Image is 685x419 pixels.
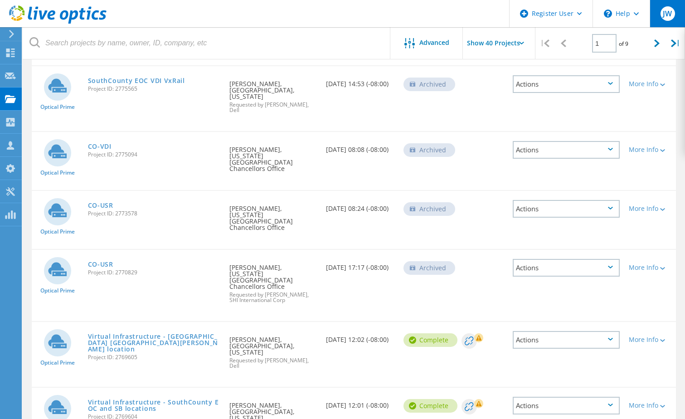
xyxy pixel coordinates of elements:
div: | [666,27,685,59]
div: Archived [403,202,455,216]
div: Actions [513,331,620,349]
a: Virtual Infrastructure - SouthCounty EOC and SB locations [88,399,221,412]
div: Complete [403,399,457,413]
div: [PERSON_NAME], [US_STATE][GEOGRAPHIC_DATA] Chancellors Office [225,132,321,181]
div: More Info [629,402,671,409]
div: [PERSON_NAME], [GEOGRAPHIC_DATA], [US_STATE] [225,322,321,378]
input: Search projects by name, owner, ID, company, etc [23,27,391,59]
span: Advanced [419,39,449,46]
div: More Info [629,146,671,153]
div: More Info [629,336,671,343]
div: Actions [513,75,620,93]
div: More Info [629,205,671,212]
span: Project ID: 2773578 [88,211,221,216]
span: Requested by [PERSON_NAME], Dell [229,358,317,369]
div: [PERSON_NAME], [US_STATE][GEOGRAPHIC_DATA] Chancellors Office [225,250,321,312]
div: [DATE] 08:08 (-08:00) [321,132,399,162]
span: Requested by [PERSON_NAME], SHI International Corp [229,292,317,303]
div: Actions [513,259,620,277]
svg: \n [604,10,612,18]
div: [DATE] 17:17 (-08:00) [321,250,399,280]
div: [DATE] 12:02 (-08:00) [321,322,399,352]
a: Live Optics Dashboard [9,19,107,25]
span: Optical Prime [40,229,75,234]
div: Actions [513,141,620,159]
div: [DATE] 14:53 (-08:00) [321,66,399,96]
a: CO-USR [88,261,113,268]
div: [DATE] 08:24 (-08:00) [321,191,399,221]
div: Archived [403,261,455,275]
span: Optical Prime [40,170,75,175]
div: [DATE] 12:01 (-08:00) [321,388,399,418]
div: [PERSON_NAME], [US_STATE][GEOGRAPHIC_DATA] Chancellors Office [225,191,321,240]
div: Complete [403,333,457,347]
a: SouthCounty EOC VDI VxRail [88,78,185,84]
span: Optical Prime [40,288,75,293]
span: Project ID: 2769605 [88,355,221,360]
span: Project ID: 2775565 [88,86,221,92]
span: Optical Prime [40,360,75,365]
div: Archived [403,143,455,157]
a: Virtual Infrastructure - [GEOGRAPHIC_DATA] [GEOGRAPHIC_DATA][PERSON_NAME] location [88,333,221,352]
span: Project ID: 2775094 [88,152,221,157]
div: | [535,27,554,59]
span: Requested by [PERSON_NAME], Dell [229,102,317,113]
div: Archived [403,78,455,91]
span: of 9 [619,40,628,48]
div: Actions [513,397,620,414]
span: Project ID: 2770829 [88,270,221,275]
div: More Info [629,264,671,271]
a: CO-USR [88,202,113,209]
div: [PERSON_NAME], [GEOGRAPHIC_DATA], [US_STATE] [225,66,321,122]
span: Optical Prime [40,104,75,110]
div: More Info [629,81,671,87]
span: JW [663,10,672,17]
a: CO-VDI [88,143,112,150]
div: Actions [513,200,620,218]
